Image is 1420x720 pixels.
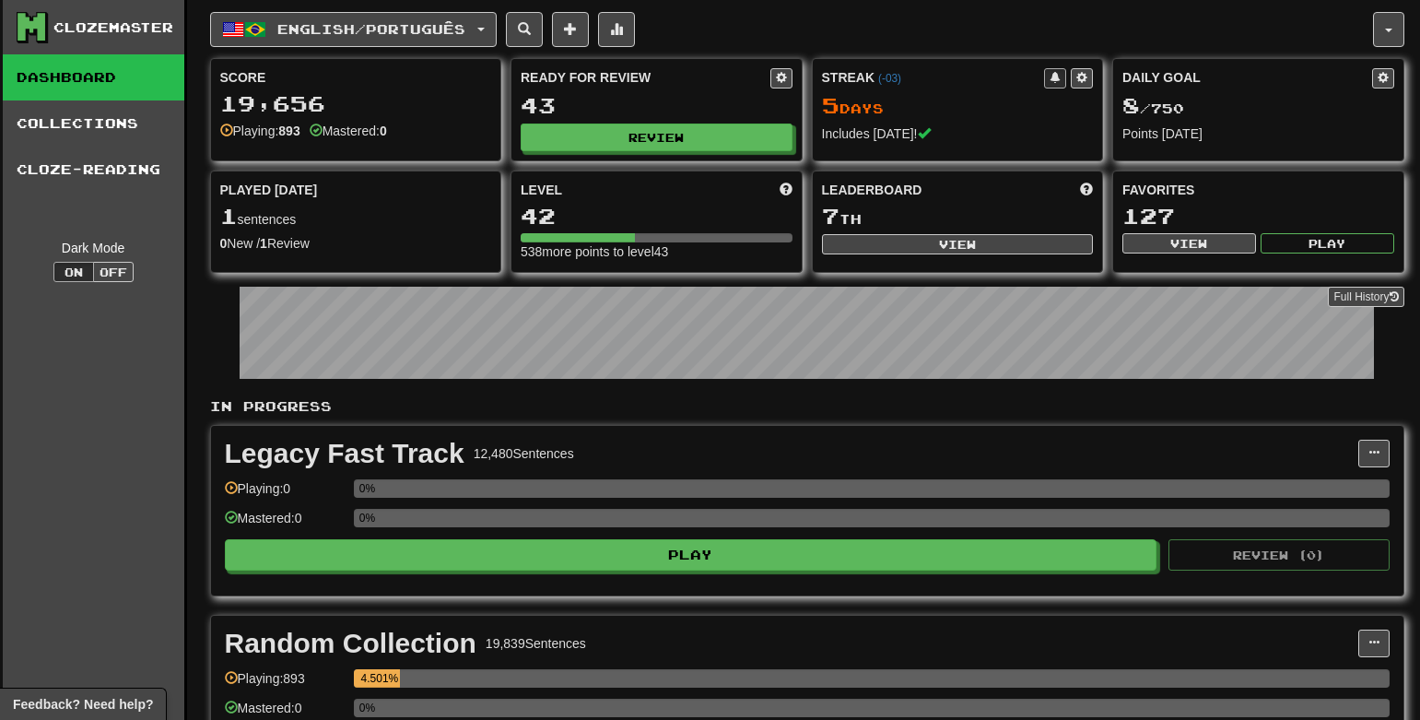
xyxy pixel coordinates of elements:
[1122,181,1394,199] div: Favorites
[822,124,1094,143] div: Includes [DATE]!
[210,397,1404,416] p: In Progress
[1122,68,1372,89] div: Daily Goal
[220,203,238,229] span: 1
[3,100,184,147] a: Collections
[822,92,839,118] span: 5
[220,234,492,253] div: New / Review
[225,509,345,539] div: Mastered: 0
[822,203,839,229] span: 7
[380,124,387,138] strong: 0
[1122,233,1256,254] button: View
[3,54,184,100] a: Dashboard
[93,262,134,282] button: Off
[506,12,543,47] button: Search sentences
[1261,233,1394,254] button: Play
[521,68,770,87] div: Ready for Review
[552,12,589,47] button: Add sentence to collection
[3,147,184,193] a: Cloze-Reading
[220,181,318,199] span: Played [DATE]
[521,94,792,117] div: 43
[598,12,635,47] button: More stats
[210,12,497,47] button: English/Português
[278,124,299,138] strong: 893
[521,124,792,151] button: Review
[225,669,345,700] div: Playing: 893
[220,205,492,229] div: sentences
[359,669,400,688] div: 4.501%
[1168,539,1390,571] button: Review (0)
[310,122,387,140] div: Mastered:
[822,181,922,199] span: Leaderboard
[474,444,574,463] div: 12,480 Sentences
[521,242,792,261] div: 538 more points to level 43
[220,122,300,140] div: Playing:
[53,262,94,282] button: On
[53,18,173,37] div: Clozemaster
[822,68,1045,87] div: Streak
[1080,181,1093,199] span: This week in points, UTC
[225,479,345,510] div: Playing: 0
[1122,205,1394,228] div: 127
[225,440,464,467] div: Legacy Fast Track
[1328,287,1403,307] a: Full History
[822,94,1094,118] div: Day s
[225,539,1157,571] button: Play
[822,234,1094,254] button: View
[260,236,267,251] strong: 1
[220,68,492,87] div: Score
[486,634,586,653] div: 19,839 Sentences
[521,205,792,228] div: 42
[1122,124,1394,143] div: Points [DATE]
[780,181,792,199] span: Score more points to level up
[277,21,465,37] span: English / Português
[225,630,476,657] div: Random Collection
[878,72,901,85] a: (-03)
[220,92,492,115] div: 19,656
[521,181,562,199] span: Level
[17,239,170,257] div: Dark Mode
[1122,92,1140,118] span: 8
[822,205,1094,229] div: th
[220,236,228,251] strong: 0
[1122,100,1184,116] span: / 750
[13,695,153,714] span: Open feedback widget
